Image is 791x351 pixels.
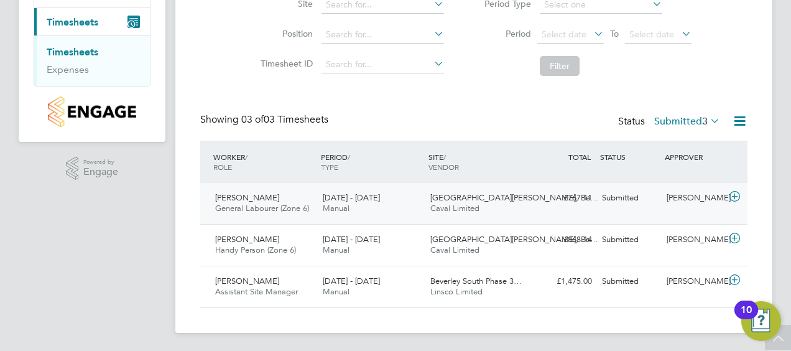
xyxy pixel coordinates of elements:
[318,146,425,178] div: PERIOD
[430,203,479,213] span: Caval Limited
[47,16,98,28] span: Timesheets
[597,146,662,168] div: STATUS
[257,58,313,69] label: Timesheet ID
[215,203,309,213] span: General Labourer (Zone 6)
[34,8,150,35] button: Timesheets
[662,230,726,250] div: [PERSON_NAME]
[83,157,118,167] span: Powered by
[34,96,150,127] a: Go to home page
[213,162,232,172] span: ROLE
[323,192,380,203] span: [DATE] - [DATE]
[215,286,298,297] span: Assistant Site Manager
[443,152,446,162] span: /
[66,157,119,180] a: Powered byEngage
[348,152,350,162] span: /
[215,276,279,286] span: [PERSON_NAME]
[257,28,313,39] label: Position
[430,192,598,203] span: [GEOGRAPHIC_DATA][PERSON_NAME], Be…
[215,245,296,255] span: Handy Person (Zone 6)
[532,188,597,208] div: £767.11
[597,230,662,250] div: Submitted
[430,245,479,255] span: Caval Limited
[321,56,444,73] input: Search for...
[428,162,459,172] span: VENDOR
[532,230,597,250] div: £868.14
[321,26,444,44] input: Search for...
[425,146,533,178] div: SITE
[606,26,622,42] span: To
[241,113,328,126] span: 03 Timesheets
[47,63,89,75] a: Expenses
[47,46,98,58] a: Timesheets
[323,286,349,297] span: Manual
[532,271,597,292] div: £1,475.00
[662,188,726,208] div: [PERSON_NAME]
[430,234,598,245] span: [GEOGRAPHIC_DATA][PERSON_NAME], Be…
[662,271,726,292] div: [PERSON_NAME]
[702,115,708,128] span: 3
[542,29,586,40] span: Select date
[323,203,349,213] span: Manual
[83,167,118,177] span: Engage
[215,192,279,203] span: [PERSON_NAME]
[568,152,591,162] span: TOTAL
[241,113,264,126] span: 03 of
[200,113,331,126] div: Showing
[430,276,522,286] span: Beverley South Phase 3…
[597,188,662,208] div: Submitted
[323,234,380,245] span: [DATE] - [DATE]
[597,271,662,292] div: Submitted
[245,152,247,162] span: /
[210,146,318,178] div: WORKER
[475,28,531,39] label: Period
[618,113,723,131] div: Status
[540,56,580,76] button: Filter
[662,146,726,168] div: APPROVER
[321,162,338,172] span: TYPE
[741,301,781,341] button: Open Resource Center, 10 new notifications
[48,96,136,127] img: countryside-properties-logo-retina.png
[430,286,483,297] span: Linsco Limited
[629,29,674,40] span: Select date
[654,115,720,128] label: Submitted
[323,276,380,286] span: [DATE] - [DATE]
[34,35,150,86] div: Timesheets
[215,234,279,245] span: [PERSON_NAME]
[323,245,349,255] span: Manual
[741,310,752,326] div: 10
